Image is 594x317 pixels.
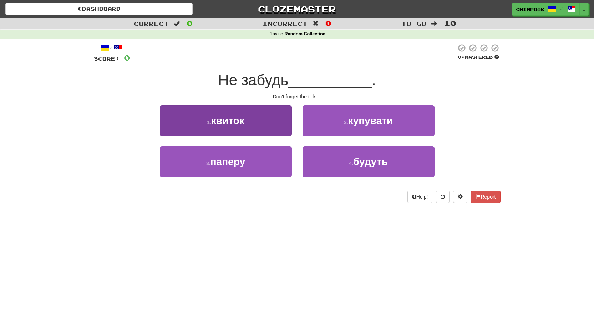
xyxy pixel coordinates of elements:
[353,156,388,167] span: будуть
[516,6,544,12] span: chimpook
[444,19,456,27] span: 10
[206,160,210,166] small: 3 .
[401,20,426,27] span: To go
[94,56,120,62] span: Score:
[160,146,292,177] button: 3.паперу
[303,146,435,177] button: 4.будуть
[94,44,130,52] div: /
[407,191,433,203] button: Help!
[285,31,326,36] strong: Random Collection
[372,72,376,88] span: .
[174,21,182,27] span: :
[211,115,244,126] span: квиток
[134,20,169,27] span: Correct
[218,72,288,88] span: Не забудь
[348,115,393,126] span: купувати
[187,19,193,27] span: 0
[560,6,564,11] span: /
[456,54,501,61] div: Mastered
[203,3,391,15] a: Clozemaster
[94,93,501,100] div: Don't forget the ticket.
[207,119,211,125] small: 1 .
[124,53,130,62] span: 0
[471,191,500,203] button: Report
[210,156,245,167] span: паперу
[512,3,580,16] a: chimpook /
[436,191,450,203] button: Round history (alt+y)
[288,72,372,88] span: __________
[431,21,439,27] span: :
[349,160,353,166] small: 4 .
[303,105,435,136] button: 2.купувати
[325,19,331,27] span: 0
[263,20,308,27] span: Incorrect
[313,21,320,27] span: :
[5,3,193,15] a: Dashboard
[458,54,465,60] span: 0 %
[160,105,292,136] button: 1.квиток
[344,119,348,125] small: 2 .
